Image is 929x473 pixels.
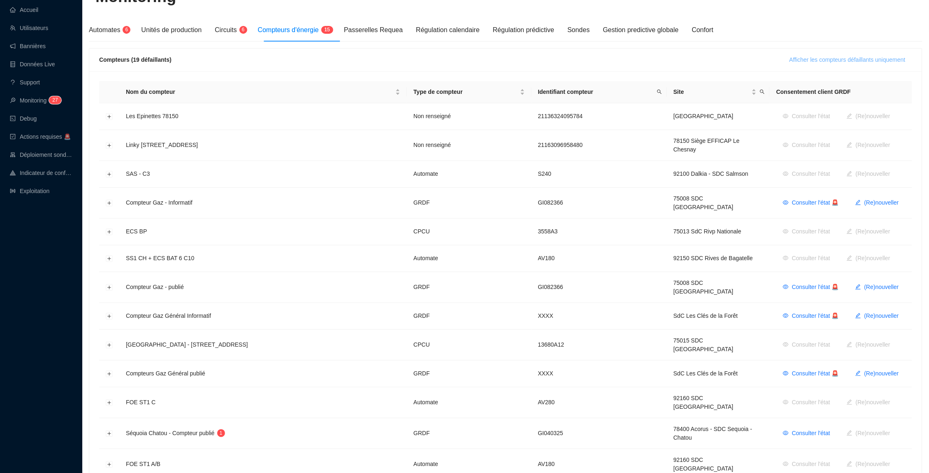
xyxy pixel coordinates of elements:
button: Consulter l'état [776,110,837,123]
span: edit [855,284,861,290]
span: 92150 SDC Rives de Bagatelle [674,255,753,261]
span: 6 [242,27,245,33]
th: Site [667,81,770,103]
span: search [655,86,664,98]
span: Circuits [215,26,237,33]
button: (Re)nouveller [840,168,897,181]
sup: 1 [217,429,225,437]
span: Consulter l'état 🚨 [792,198,839,207]
span: 75008 SDC [GEOGRAPHIC_DATA] [674,195,734,210]
span: search [758,86,766,98]
button: Consulter l'état [776,458,837,471]
a: monitorMonitoring27 [10,97,59,104]
span: Site [674,88,750,96]
span: 75015 SDC [GEOGRAPHIC_DATA] [674,337,734,352]
span: 78400 Acorus - SDC Sequoia - Chatou [674,426,752,441]
th: Type de compteur [407,81,531,103]
button: Développer la ligne [106,461,113,468]
span: Consulter l'état [792,429,830,438]
span: 78150 Siège EFFICAP Le Chesnay [674,137,740,153]
td: XXXX [532,303,667,330]
span: (Re)nouveller [864,312,899,320]
td: S240 [532,161,667,188]
button: Développer la ligne [106,284,113,291]
div: Confort [692,25,713,35]
th: Consentement client GRDF [770,81,912,103]
a: clusterDéploiement sondes [10,151,72,158]
button: (Re)nouveller [849,196,906,210]
td: GRDF [407,272,531,303]
td: GI082366 [532,272,667,303]
button: Développer la ligne [106,342,113,349]
sup: 6 [239,26,247,34]
span: 92160 SDC [GEOGRAPHIC_DATA] [674,457,734,472]
span: eye [783,284,789,290]
a: heat-mapIndicateur de confort [10,170,72,176]
button: Développer la ligne [106,431,113,437]
td: 13680A12 [532,330,667,361]
th: Nom du compteur [119,81,407,103]
sup: 15 [321,26,333,34]
button: Consulter l'état 🚨 [776,281,845,294]
td: GRDF [407,188,531,219]
a: notificationBannières [10,43,46,49]
button: Développer la ligne [106,171,113,178]
span: 1 [325,27,327,33]
span: edit [855,313,861,319]
button: Développer la ligne [106,400,113,406]
span: Unités de production [141,26,202,33]
span: Consulter l'état 🚨 [792,369,839,378]
td: GI040325 [532,418,667,449]
span: Passerelles Requea [344,26,403,33]
td: 21163096958480 [532,130,667,161]
button: (Re)nouveller [840,252,897,265]
sup: 27 [49,96,61,104]
span: Consulter l'état 🚨 [792,312,839,320]
div: Régulation prédictive [493,25,554,35]
button: Développer la ligne [106,200,113,207]
span: [GEOGRAPHIC_DATA] - [STREET_ADDRESS] [126,341,248,348]
button: (Re)nouveller [849,281,906,294]
button: Développer la ligne [106,114,113,120]
td: Automate [407,161,531,188]
td: AV280 [532,387,667,418]
div: Gestion predictive globale [603,25,679,35]
button: (Re)nouveller [840,225,897,238]
td: Non renseigné [407,130,531,161]
span: 1 [220,430,223,436]
button: Consulter l'état [776,168,837,181]
span: Compteurs (19 défaillants) [99,56,172,63]
span: edit [855,200,861,205]
button: Consulter l'état 🚨 [776,367,845,380]
span: eye [783,430,789,436]
td: GRDF [407,418,531,449]
div: Sondes [567,25,590,35]
span: edit [855,370,861,376]
button: Développer la ligne [106,229,113,235]
span: Consulter l'état 🚨 [792,283,839,291]
td: 21136324095784 [532,103,667,130]
span: 75013 SdC Rivp Nationale [674,228,741,235]
span: ECS BP [126,228,147,235]
span: 7 [55,97,58,103]
span: search [657,89,662,94]
button: (Re)nouveller [840,139,897,152]
span: Les Epinettes 78150 [126,113,179,119]
td: AV180 [532,245,667,272]
a: databaseDonnées Live [10,61,55,68]
span: 2 [52,97,55,103]
a: slidersExploitation [10,188,49,194]
button: (Re)nouveller [840,110,897,123]
a: homeAccueil [10,7,38,13]
span: Linky [STREET_ADDRESS] [126,142,198,148]
span: Afficher les compteurs défaillants uniquement [790,56,906,64]
span: check-square [10,134,16,140]
button: Consulter l'état [776,396,837,409]
button: Consulter l'état [776,427,837,440]
td: GRDF [407,361,531,387]
button: Afficher les compteurs défaillants uniquement [783,53,912,66]
button: Consulter l'état 🚨 [776,310,845,323]
button: Consulter l'état [776,252,837,265]
button: Consulter l'état 🚨 [776,196,845,210]
td: CPCU [407,219,531,245]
